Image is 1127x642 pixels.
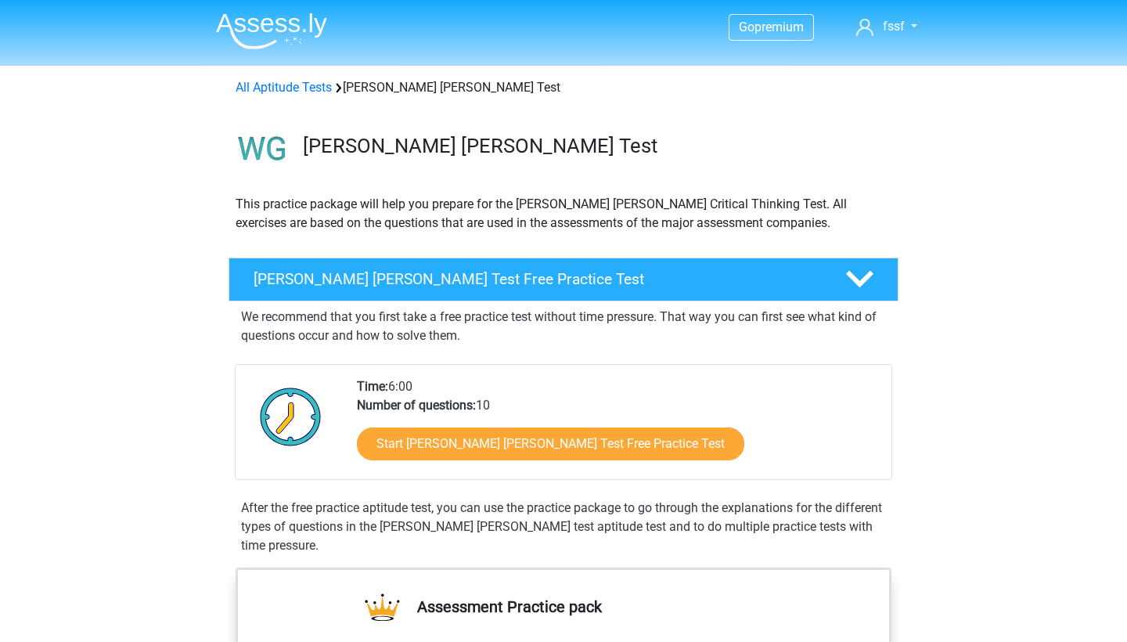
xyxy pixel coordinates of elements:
span: premium [754,20,804,34]
a: [PERSON_NAME] [PERSON_NAME] Test Free Practice Test [222,258,905,301]
img: watson glaser test [229,116,296,182]
div: After the free practice aptitude test, you can use the practice package to go through the explana... [235,499,892,555]
a: Gopremium [729,16,813,38]
h4: [PERSON_NAME] [PERSON_NAME] Test Free Practice Test [254,270,820,288]
a: All Aptitude Tests [236,80,332,95]
div: [PERSON_NAME] [PERSON_NAME] Test [229,78,898,97]
div: 6:00 10 [345,377,891,479]
span: Go [739,20,754,34]
img: Assessly [216,13,327,49]
a: Start [PERSON_NAME] [PERSON_NAME] Test Free Practice Test [357,427,744,460]
p: We recommend that you first take a free practice test without time pressure. That way you can fir... [241,308,886,345]
p: This practice package will help you prepare for the [PERSON_NAME] [PERSON_NAME] Critical Thinking... [236,195,891,233]
img: Clock [251,377,330,456]
a: fssf [850,17,924,36]
span: fssf [883,19,905,34]
b: Number of questions: [357,398,476,413]
b: Time: [357,379,388,394]
h3: [PERSON_NAME] [PERSON_NAME] Test [303,134,886,158]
